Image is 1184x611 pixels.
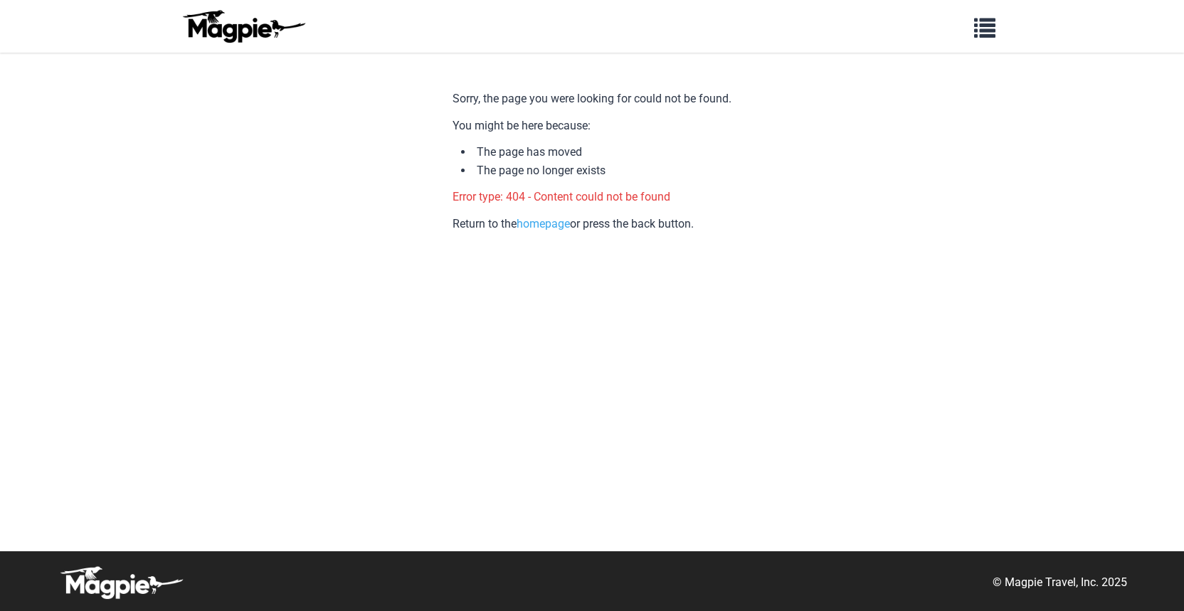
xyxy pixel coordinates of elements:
[453,117,731,135] p: You might be here because:
[453,90,731,108] p: Sorry, the page you were looking for could not be found.
[57,565,185,600] img: logo-white-d94fa1abed81b67a048b3d0f0ab5b955.png
[179,9,307,43] img: logo-ab69f6fb50320c5b225c76a69d11143b.png
[993,573,1127,592] p: © Magpie Travel, Inc. 2025
[453,188,731,206] p: Error type: 404 - Content could not be found
[461,143,731,161] li: The page has moved
[461,161,731,180] li: The page no longer exists
[453,215,731,233] p: Return to the or press the back button.
[517,217,570,230] a: homepage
